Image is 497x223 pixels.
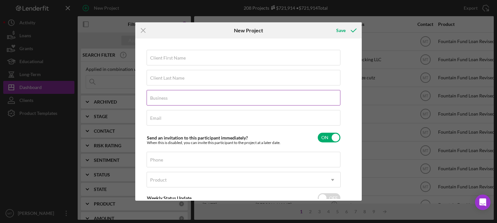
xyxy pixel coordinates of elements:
[150,157,163,162] label: Phone
[234,28,263,33] h6: New Project
[147,195,192,201] label: Weekly Status Update
[147,135,248,140] label: Send an invitation to this participant immediately?
[475,195,491,210] div: Open Intercom Messenger
[150,75,184,81] label: Client Last Name
[150,55,186,61] label: Client First Name
[150,177,167,183] div: Product
[150,116,161,121] label: Email
[150,95,168,101] label: Business
[330,24,362,37] button: Save
[336,24,346,37] div: Save
[147,140,281,145] div: When this is disabled, you can invite this participant to the project at a later date.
